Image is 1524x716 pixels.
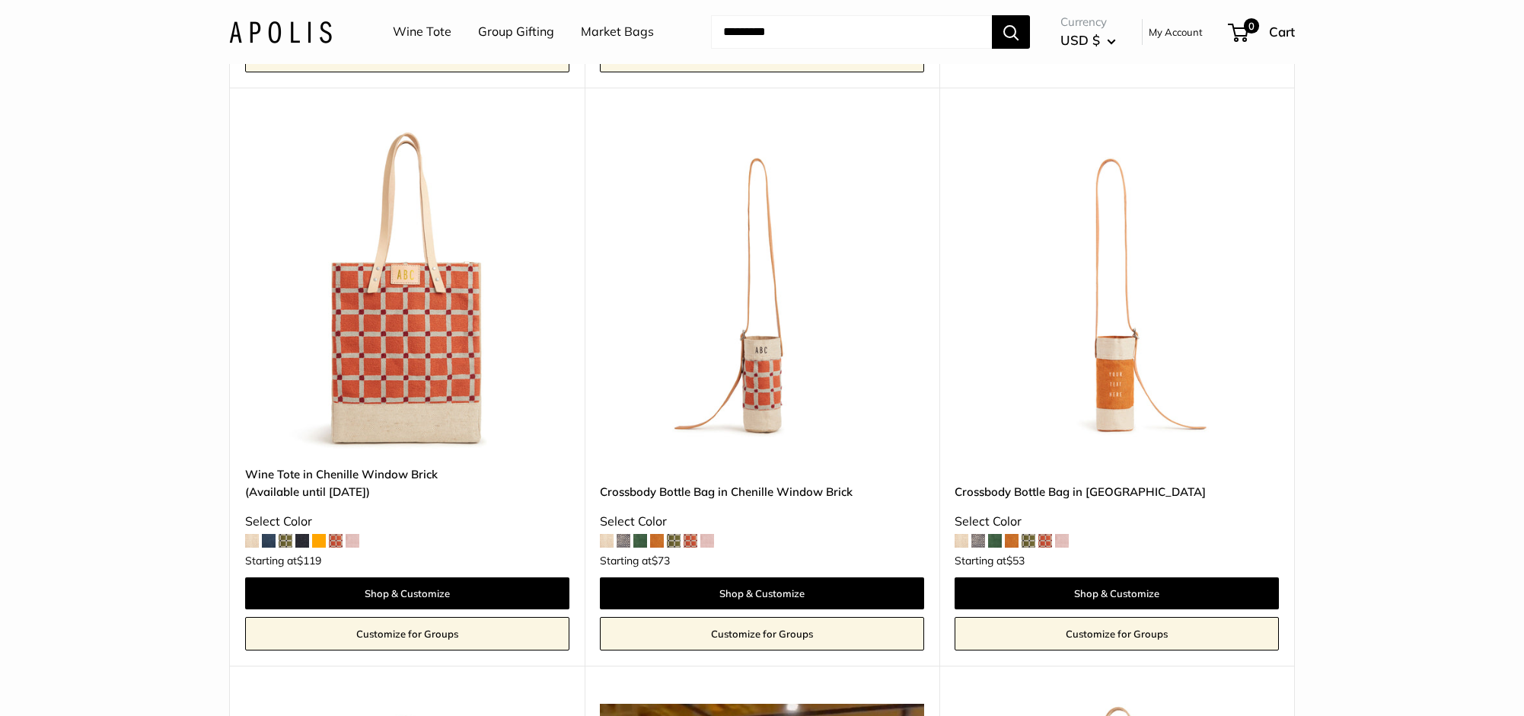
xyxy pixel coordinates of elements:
[1060,32,1100,48] span: USD $
[955,510,1279,533] div: Select Color
[600,126,924,450] a: Crossbody Bottle Bag in Chenille Window BrickCrossbody Bottle Bag in Chenille Window Brick
[955,126,1279,450] img: Crossbody Bottle Bag in Cognac
[600,510,924,533] div: Select Color
[711,15,992,49] input: Search...
[245,617,569,650] a: Customize for Groups
[600,617,924,650] a: Customize for Groups
[245,510,569,533] div: Select Color
[245,126,569,450] a: Wine Tote in Chenille Window Brickdescription_This is our first ever Chenille Brick Wine Tote
[245,555,321,566] span: Starting at
[1149,23,1203,41] a: My Account
[297,554,321,567] span: $119
[955,617,1279,650] a: Customize for Groups
[600,577,924,609] a: Shop & Customize
[600,483,924,500] a: Crossbody Bottle Bag in Chenille Window Brick
[992,15,1030,49] button: Search
[652,554,670,567] span: $73
[600,126,924,450] img: Crossbody Bottle Bag in Chenille Window Brick
[478,21,554,43] a: Group Gifting
[1060,11,1116,33] span: Currency
[1060,28,1116,53] button: USD $
[245,465,569,501] a: Wine Tote in Chenille Window Brick(Available until [DATE])
[600,555,670,566] span: Starting at
[1244,18,1259,34] span: 0
[245,126,569,450] img: Wine Tote in Chenille Window Brick
[955,577,1279,609] a: Shop & Customize
[1229,20,1295,44] a: 0 Cart
[393,21,451,43] a: Wine Tote
[245,577,569,609] a: Shop & Customize
[229,21,332,43] img: Apolis
[1269,24,1295,40] span: Cart
[955,126,1279,450] a: Crossbody Bottle Bag in CognacCrossbody Bottle Bag in Cognac
[1006,554,1025,567] span: $53
[955,483,1279,500] a: Crossbody Bottle Bag in [GEOGRAPHIC_DATA]
[955,555,1025,566] span: Starting at
[581,21,654,43] a: Market Bags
